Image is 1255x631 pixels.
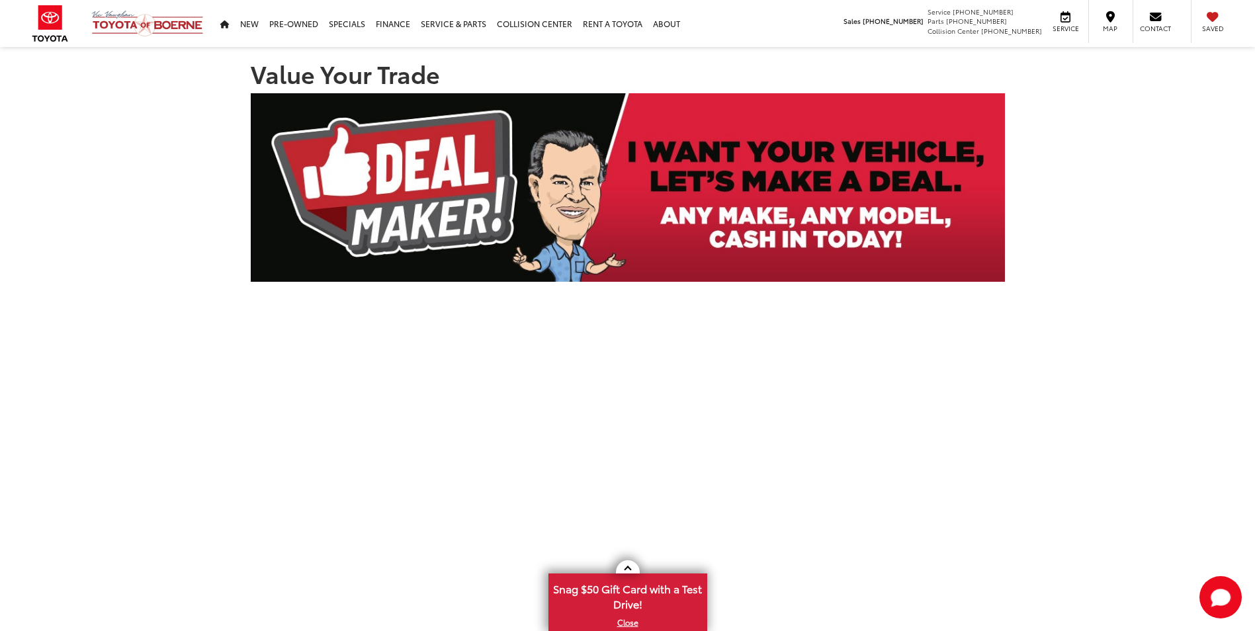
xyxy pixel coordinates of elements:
[1199,576,1242,618] svg: Start Chat
[251,93,1005,282] img: DealMaker
[928,7,951,17] span: Service
[91,10,204,37] img: Vic Vaughan Toyota of Boerne
[844,16,861,26] span: Sales
[928,16,944,26] span: Parts
[1096,24,1125,33] span: Map
[953,7,1014,17] span: [PHONE_NUMBER]
[928,26,979,36] span: Collision Center
[1140,24,1171,33] span: Contact
[946,16,1007,26] span: [PHONE_NUMBER]
[863,16,924,26] span: [PHONE_NUMBER]
[550,575,706,615] span: Snag $50 Gift Card with a Test Drive!
[1198,24,1227,33] span: Saved
[1051,24,1080,33] span: Service
[981,26,1042,36] span: [PHONE_NUMBER]
[251,60,1005,87] h1: Value Your Trade
[1199,576,1242,618] button: Toggle Chat Window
